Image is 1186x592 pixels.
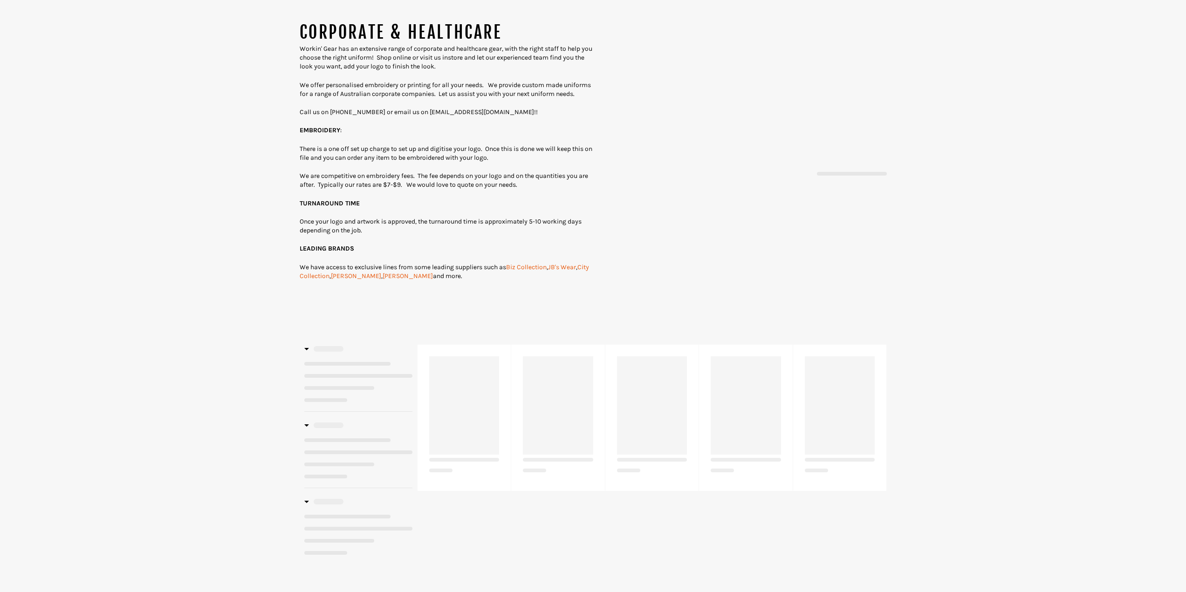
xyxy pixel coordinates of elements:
a: City Collection [300,263,589,280]
strong: LEADING BRANDS [300,245,354,252]
a: Biz Collection [506,263,547,271]
a: JB's Wear [548,263,576,271]
p: We are competitive on embroidery fees. The fee depends on your logo and on the quantities you are... [300,171,593,190]
p: Once your logo and artwork is approved, the turnaround time is approximately 5-10 working days de... [300,217,593,235]
a: [PERSON_NAME] [383,272,433,280]
p: We have access to exclusive lines from some leading suppliers such as , , , , and more. [300,263,593,281]
p: Workin' Gear has an extensive range of corporate and healthcare gear, with the right staff to hel... [300,44,593,71]
strong: TURNAROUND TIME [300,199,360,207]
p: : [300,126,593,135]
a: [PERSON_NAME] [331,272,381,280]
p: There is a one off set up charge to set up and digitise your logo. Once this is done we will keep... [300,144,593,163]
p: We offer personalised embroidery or printing for all your needs. We provide custom made uniforms ... [300,81,593,99]
strong: EMBROIDERY [300,126,340,134]
h1: CORPORATE & HEALTHCARE [300,21,593,44]
p: Call us on [PHONE_NUMBER] or email us on [EMAIL_ADDRESS][DOMAIN_NAME]!! [300,108,593,116]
